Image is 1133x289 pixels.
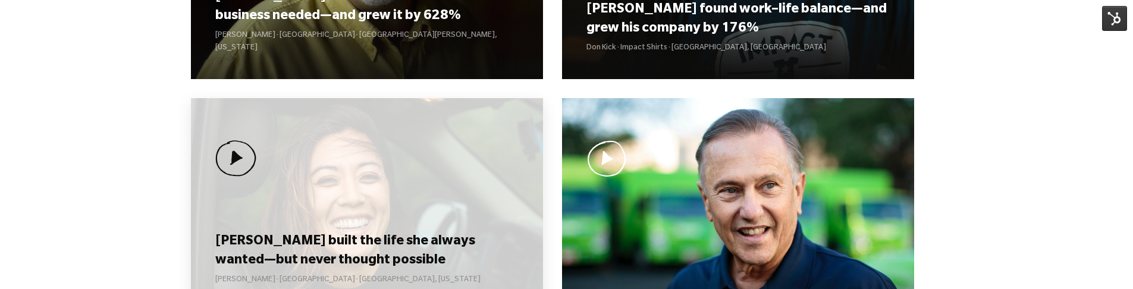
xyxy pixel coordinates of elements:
img: Play Video [586,140,627,177]
p: [PERSON_NAME] · [GEOGRAPHIC_DATA] · [GEOGRAPHIC_DATA], [US_STATE] [215,274,518,287]
p: Don Kick · Impact Shirts · [GEOGRAPHIC_DATA], [GEOGRAPHIC_DATA] [586,42,889,55]
p: [PERSON_NAME] · [GEOGRAPHIC_DATA] · [GEOGRAPHIC_DATA][PERSON_NAME], [US_STATE] [215,30,518,55]
h3: [PERSON_NAME] built the life she always wanted—but never thought possible [215,233,518,270]
img: Play Video [215,140,256,177]
h3: [PERSON_NAME] found work–life balance—and grew his company by 176% [586,1,889,38]
img: HubSpot Tools Menu Toggle [1102,6,1127,31]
